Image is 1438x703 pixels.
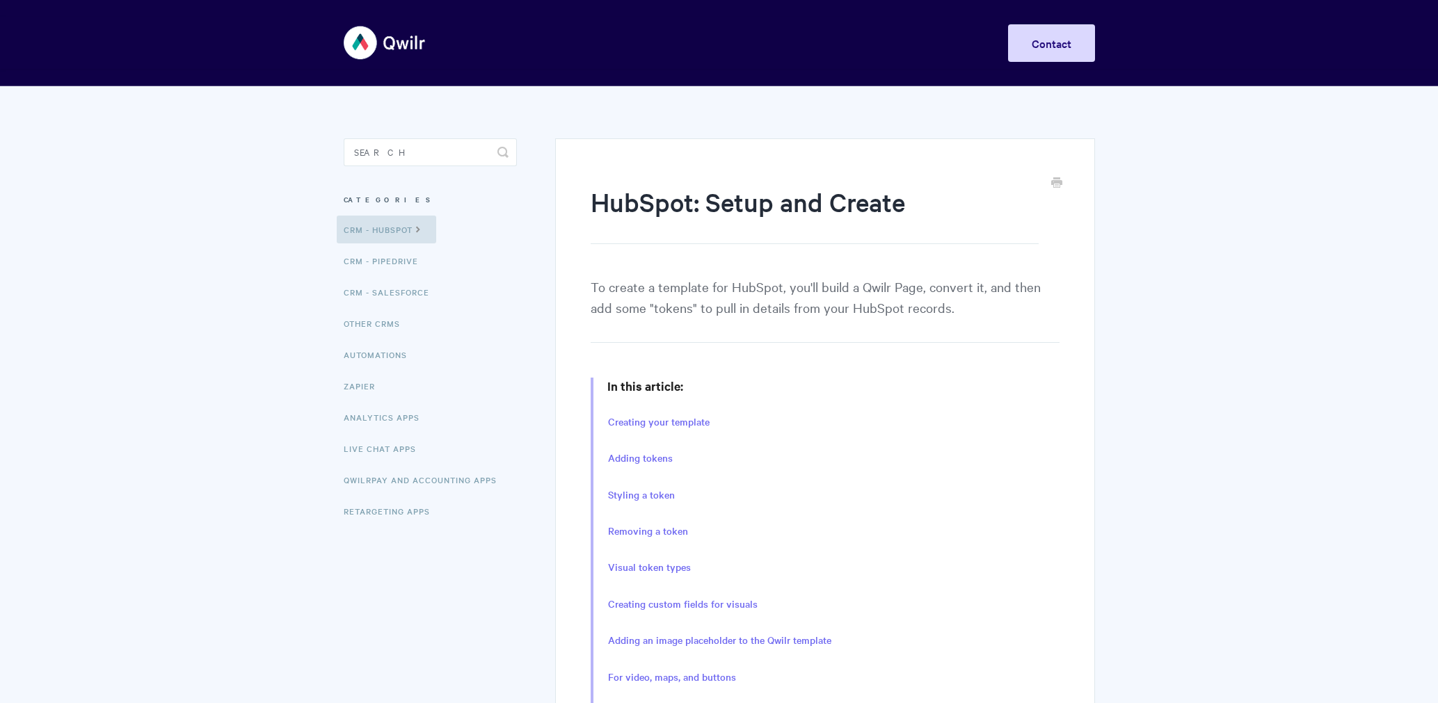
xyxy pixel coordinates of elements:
[344,497,440,525] a: Retargeting Apps
[608,487,675,503] a: Styling a token
[608,597,758,612] a: Creating custom fields for visuals
[344,466,507,494] a: QwilrPay and Accounting Apps
[344,435,426,462] a: Live Chat Apps
[608,560,691,575] a: Visual token types
[344,403,430,431] a: Analytics Apps
[608,524,688,539] a: Removing a token
[344,309,410,337] a: Other CRMs
[591,184,1038,244] h1: HubSpot: Setup and Create
[344,341,417,369] a: Automations
[337,216,436,243] a: CRM - HubSpot
[344,138,517,166] input: Search
[1008,24,1095,62] a: Contact
[344,247,429,275] a: CRM - Pipedrive
[591,276,1059,343] p: To create a template for HubSpot, you'll build a Qwilr Page, convert it, and then add some "token...
[344,187,517,212] h3: Categories
[344,278,440,306] a: CRM - Salesforce
[344,372,385,400] a: Zapier
[608,451,673,466] a: Adding tokens
[608,414,710,430] a: Creating your template
[608,633,831,648] a: Adding an image placeholder to the Qwilr template
[608,670,736,685] a: For video, maps, and buttons
[607,378,683,394] strong: In this article:
[1051,176,1062,191] a: Print this Article
[344,17,426,69] img: Qwilr Help Center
